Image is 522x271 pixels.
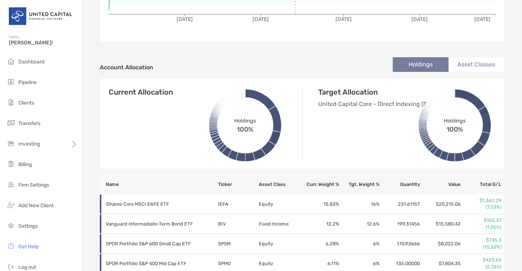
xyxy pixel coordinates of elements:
[461,175,504,194] th: Total G/L
[100,64,153,71] h4: Account Allocation
[421,194,461,214] td: $20,215.06
[7,180,15,189] img: firm-settings icon
[18,59,44,65] span: Dashboard
[7,118,15,127] img: transfers icon
[18,182,49,188] span: Firm Settings
[299,214,339,234] td: 12.2 %
[18,223,38,229] span: Settings
[106,239,209,248] p: SPDR Portfolio S&P 600 Small Cap ETF
[7,160,15,168] img: billing icon
[18,264,36,270] span: Log out
[340,214,380,234] td: 12.6 %
[299,175,339,194] th: Curr. Weight %
[218,175,258,194] th: Ticker
[109,88,173,96] h4: Current Allocation
[7,57,15,66] img: dashboard icon
[421,214,461,234] td: $15,580.42
[318,88,432,96] h4: Target Allocation
[336,16,352,22] tspan: [DATE]
[100,175,218,194] th: Name
[18,100,34,106] span: Clients
[18,243,39,250] span: Get Help
[7,262,15,271] img: logout icon
[7,77,15,86] img: pipeline icon
[9,3,73,29] img: United Capital Logo
[461,204,501,210] p: (7.23%)
[218,234,258,254] td: SPSM
[177,16,193,22] tspan: [DATE]
[258,175,299,194] th: Asset Class
[461,197,501,204] p: $1,362.29
[253,16,269,22] tspan: [DATE]
[18,161,32,168] span: Billing
[380,175,420,194] th: Quantity
[340,234,380,254] td: 6 %
[218,194,258,214] td: IEFA
[299,194,339,214] td: 15.83 %
[106,199,209,209] p: iShares Core MSCI EAFE ETF
[237,124,254,133] span: 100%
[106,219,209,228] p: Vanguard Intermediate-Term Bond ETF
[18,141,40,147] span: Investing
[18,79,37,85] span: Pipeline
[449,57,504,72] li: Asset Classes
[393,57,449,72] li: Holdings
[258,194,299,214] td: Equity
[7,221,15,230] img: settings icon
[340,175,380,194] th: Tgt. Weight %
[421,175,461,194] th: Value
[446,124,463,133] span: 100%
[258,214,299,234] td: Fixed Income
[461,264,501,270] p: (5.73%)
[461,224,501,231] p: (1.05%)
[461,257,501,263] p: $423.63
[234,117,256,124] span: Holdings
[474,16,490,22] tspan: [DATE]
[444,117,465,124] span: Holdings
[461,237,501,243] p: $745.3
[380,214,420,234] td: 199.31456
[258,234,299,254] td: Equity
[7,139,15,148] img: investing icon
[218,214,258,234] td: BIV
[318,99,432,109] p: United Capital Core - Direct Indexing (80% Eq / 20% Fi) (GOV/CORP)
[380,234,420,254] td: 170.93666
[7,98,15,107] img: clients icon
[461,217,501,224] p: $162.37
[18,120,40,127] span: Transfers
[18,202,54,209] span: Add New Client
[412,16,428,22] tspan: [DATE]
[9,40,77,46] span: [PERSON_NAME]!
[7,242,15,250] img: get-help icon
[7,201,15,209] img: add_new_client icon
[299,234,339,254] td: 6.28 %
[106,259,209,268] p: SPDR Portfolio S&P 400 Mid Cap ETF
[421,234,461,254] td: $8,022.06
[380,194,420,214] td: 231.61157
[461,244,501,250] p: (10.33%)
[340,194,380,214] td: 16 %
